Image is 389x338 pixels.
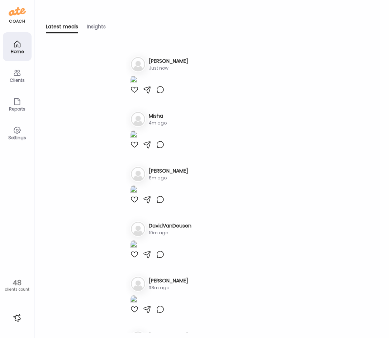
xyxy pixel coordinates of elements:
[130,240,137,250] img: images%2FaH2RMbG7gUSKjNeGIWE0r2Uo9bk1%2FGRWtGoWphgkTgHHC0KAj%2FBvjoeyqp7bJAKFBRYhz1_1080
[46,23,78,33] div: Latest meals
[149,222,191,230] h3: DavidVanDeusen
[131,277,145,291] img: bg-avatar-default.svg
[4,107,30,111] div: Reports
[131,167,145,181] img: bg-avatar-default.svg
[3,287,32,292] div: clients count
[149,120,167,126] div: 4m ago
[149,65,188,71] div: Just now
[130,76,137,85] img: images%2FX5mjPIVfEibkjvRJ8csVap2gWCh2%2F6H3TvwDtO4lTmX8ufIVM%2FMLSUNNeWggPvbEdVNFPk_1080
[149,175,188,181] div: 8m ago
[149,167,188,175] h3: [PERSON_NAME]
[87,23,106,33] div: Insights
[3,278,32,287] div: 48
[131,222,145,236] img: bg-avatar-default.svg
[149,277,188,285] h3: [PERSON_NAME]
[131,112,145,126] img: bg-avatar-default.svg
[9,18,25,24] div: coach
[4,78,30,83] div: Clients
[4,49,30,54] div: Home
[131,57,145,71] img: bg-avatar-default.svg
[9,6,26,17] img: ate
[149,230,191,236] div: 10m ago
[4,135,30,140] div: Settings
[149,285,188,291] div: 38m ago
[130,295,137,305] img: images%2FdbnMi4DeBmWUwPLe6ohCz2nRMej2%2F14dxPbcEmHHA4LNAU0bP%2F16TNkOTO69r28fko1mu8_1080
[130,186,137,195] img: images%2FEQF0lNx2D9MvxETZ27iei7D27TD3%2Fo3SV5bKuEWM86PN2J7vo%2FZQSNe4fNAUSGKTKEogZB_1080
[149,57,188,65] h3: [PERSON_NAME]
[130,131,137,140] img: images%2F3xVRt7y9apRwOMdhmMrJySvG6rf1%2FpNUxh5HxYc1MoV6HcAFo%2FrKz6Wf9vfyCF5u4oJ9ji_1080
[149,112,167,120] h3: Misha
